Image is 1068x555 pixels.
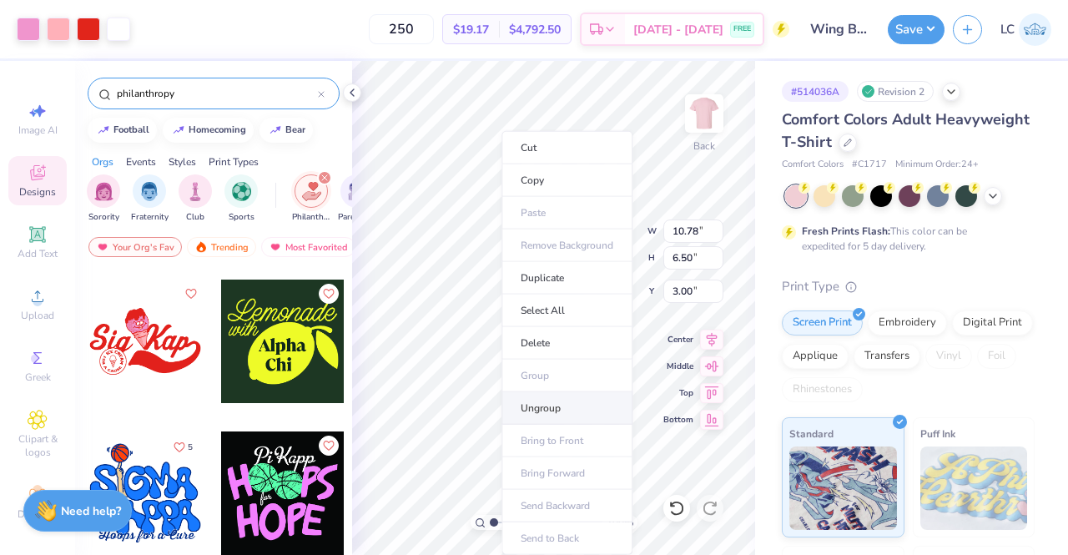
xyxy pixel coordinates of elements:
img: trend_line.gif [269,125,282,135]
li: Delete [501,327,632,360]
li: Copy [501,164,632,197]
button: filter button [224,174,258,224]
img: most_fav.gif [269,241,282,253]
div: Back [693,139,715,154]
span: Comfort Colors [782,158,844,172]
span: Top [663,387,693,399]
div: # 514036A [782,81,849,102]
span: Comfort Colors Adult Heavyweight T-Shirt [782,109,1030,152]
div: Transfers [854,344,920,369]
span: 5 [188,443,193,452]
li: Cut [501,131,632,164]
div: Vinyl [925,344,972,369]
button: Like [319,284,339,304]
button: Like [181,284,201,304]
div: filter for Fraternity [131,174,169,224]
div: filter for Sorority [87,174,120,224]
div: Orgs [92,154,113,169]
button: homecoming [163,118,254,143]
span: Sorority [88,211,119,224]
span: Greek [25,371,51,384]
span: FREE [733,23,751,35]
li: Select All [501,295,632,327]
div: This color can be expedited for 5 day delivery. [802,224,1007,254]
span: [DATE] - [DATE] [633,21,723,38]
div: Styles [169,154,196,169]
button: filter button [338,174,376,224]
strong: Need help? [61,503,121,519]
button: filter button [179,174,212,224]
span: Middle [663,361,693,372]
img: trend_line.gif [97,125,110,135]
div: homecoming [189,125,246,134]
div: Screen Print [782,310,863,336]
button: Like [166,436,200,458]
button: filter button [87,174,120,224]
div: Foil [977,344,1016,369]
img: Parent's Weekend Image [348,182,367,201]
button: filter button [292,174,330,224]
img: trend_line.gif [172,125,185,135]
div: Digital Print [952,310,1033,336]
li: Ungroup [501,392,632,425]
div: Print Type [782,277,1035,296]
img: trending.gif [194,241,208,253]
div: filter for Sports [224,174,258,224]
span: Decorate [18,507,58,521]
div: filter for Philanthropy [292,174,330,224]
button: Like [319,436,339,456]
input: – – [369,14,434,44]
span: $4,792.50 [509,21,561,38]
img: Puff Ink [920,447,1028,530]
div: Applique [782,344,849,369]
img: Sports Image [232,182,251,201]
button: filter button [131,174,169,224]
div: Rhinestones [782,377,863,402]
span: Standard [789,425,834,442]
span: $19.17 [453,21,489,38]
span: Parent's Weekend [338,211,376,224]
span: # C1717 [852,158,887,172]
span: Center [663,334,693,346]
span: Image AI [18,124,58,137]
span: Puff Ink [920,425,955,442]
button: bear [259,118,313,143]
span: Designs [19,185,56,199]
img: Fraternity Image [140,182,159,201]
img: most_fav.gif [96,241,109,253]
strong: Fresh Prints Flash: [802,225,890,238]
img: Philanthropy Image [302,182,321,201]
div: Revision 2 [857,81,934,102]
a: LC [1000,13,1051,46]
input: Try "Alpha" [115,85,318,102]
span: Upload [21,309,54,322]
img: Standard [789,447,897,530]
div: filter for Parent's Weekend [338,174,376,224]
div: filter for Club [179,174,212,224]
span: Add Text [18,247,58,260]
span: Philanthropy [292,211,330,224]
span: Fraternity [131,211,169,224]
img: Lacy Cook [1019,13,1051,46]
div: Events [126,154,156,169]
button: Save [888,15,945,44]
div: Print Types [209,154,259,169]
span: Bottom [663,414,693,426]
div: bear [285,125,305,134]
input: Untitled Design [798,13,879,46]
span: Clipart & logos [8,432,67,459]
img: Club Image [186,182,204,201]
img: Back [688,97,721,130]
div: Trending [187,237,256,257]
img: Sorority Image [94,182,113,201]
span: Minimum Order: 24 + [895,158,979,172]
div: Embroidery [868,310,947,336]
span: Club [186,211,204,224]
div: Your Org's Fav [88,237,182,257]
button: football [88,118,157,143]
div: football [113,125,149,134]
div: Most Favorited [261,237,355,257]
li: Duplicate [501,262,632,295]
span: LC [1000,20,1015,39]
span: Sports [229,211,254,224]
